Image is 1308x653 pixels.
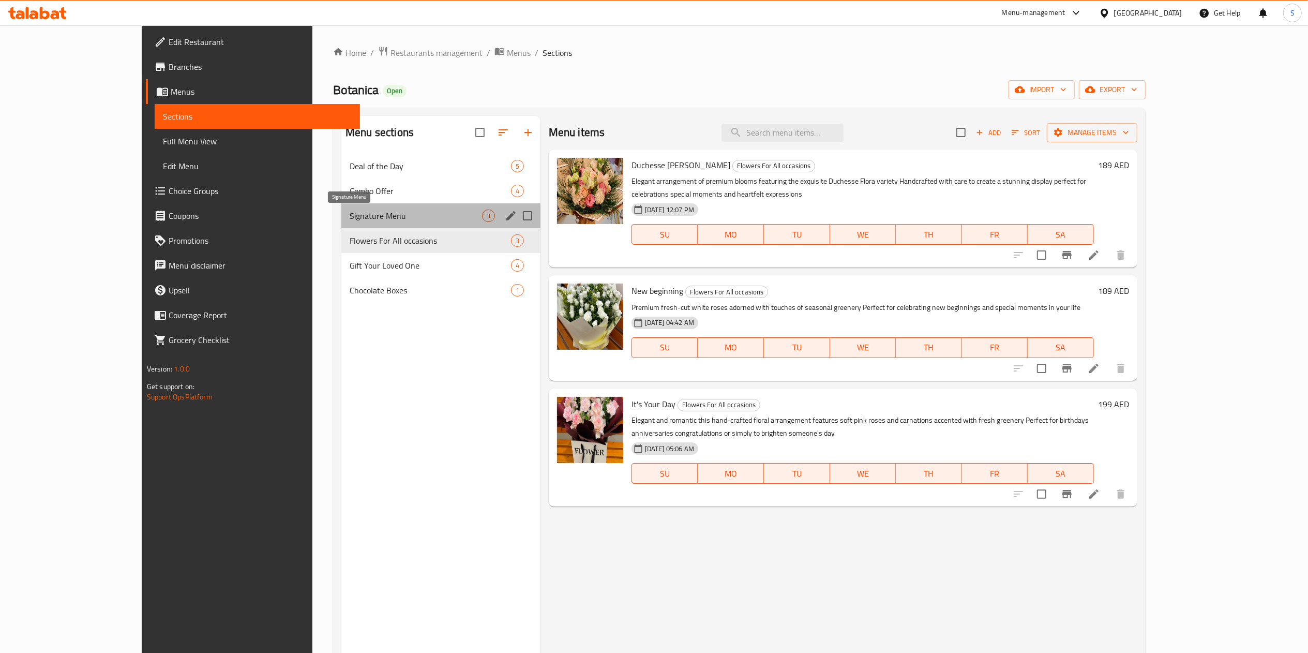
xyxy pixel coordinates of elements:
[972,125,1005,141] span: Add item
[1032,227,1090,242] span: SA
[543,47,572,59] span: Sections
[511,234,524,247] div: items
[146,228,360,253] a: Promotions
[900,227,958,242] span: TH
[632,463,698,484] button: SU
[350,234,511,247] span: Flowers For All occasions
[1047,123,1137,142] button: Manage items
[636,340,694,355] span: SU
[491,120,516,145] span: Sort sections
[350,284,511,296] div: Chocolate Boxes
[147,390,213,404] a: Support.OpsPlatform
[678,399,760,411] span: Flowers For All occasions
[1032,340,1090,355] span: SA
[972,125,1005,141] button: Add
[1009,125,1043,141] button: Sort
[163,160,352,172] span: Edit Menu
[146,303,360,328] a: Coverage Report
[511,185,524,197] div: items
[636,466,694,481] span: SU
[512,186,523,196] span: 4
[155,154,360,179] a: Edit Menu
[169,259,352,272] span: Menu disclaimer
[966,227,1024,242] span: FR
[698,463,764,484] button: MO
[1055,356,1079,381] button: Branch-specific-item
[169,284,352,296] span: Upsell
[487,47,490,59] li: /
[345,125,414,140] h2: Menu sections
[966,466,1024,481] span: FR
[494,46,531,60] a: Menus
[557,158,623,224] img: Duchesse Flora
[721,124,844,142] input: search
[733,160,815,172] span: Flowers For All occasions
[768,227,826,242] span: TU
[1108,243,1133,268] button: delete
[1032,466,1090,481] span: SA
[962,224,1028,245] button: FR
[1088,488,1100,500] a: Edit menu item
[511,160,524,172] div: items
[1055,126,1129,139] span: Manage items
[900,466,958,481] span: TH
[896,224,962,245] button: TH
[511,259,524,272] div: items
[632,224,698,245] button: SU
[962,463,1028,484] button: FR
[632,301,1094,314] p: Premium fresh-cut white roses adorned with touches of seasonal greenery Perfect for celebrating n...
[641,205,698,215] span: [DATE] 12:07 PM
[146,79,360,104] a: Menus
[512,286,523,295] span: 1
[535,47,538,59] li: /
[147,362,172,376] span: Version:
[702,227,760,242] span: MO
[1087,83,1137,96] span: export
[1098,397,1129,411] h6: 199 AED
[974,127,1002,139] span: Add
[768,340,826,355] span: TU
[383,85,407,97] div: Open
[482,210,495,222] div: items
[764,224,830,245] button: TU
[174,362,190,376] span: 1.0.0
[768,466,826,481] span: TU
[678,399,760,411] div: Flowers For All occasions
[516,120,540,145] button: Add section
[350,185,511,197] span: Combo Offer
[383,86,407,95] span: Open
[341,154,540,179] div: Deal of the Day5
[1098,158,1129,172] h6: 189 AED
[1002,7,1065,19] div: Menu-management
[1290,7,1295,19] span: S
[702,466,760,481] span: MO
[155,129,360,154] a: Full Menu View
[163,135,352,147] span: Full Menu View
[830,224,896,245] button: WE
[1055,482,1079,507] button: Branch-specific-item
[483,211,494,221] span: 3
[512,236,523,246] span: 3
[1088,249,1100,261] a: Edit menu item
[549,125,605,140] h2: Menu items
[1031,244,1053,266] span: Select to update
[1055,243,1079,268] button: Branch-specific-item
[1088,362,1100,375] a: Edit menu item
[830,463,896,484] button: WE
[507,47,531,59] span: Menus
[503,208,519,224] button: edit
[685,286,768,298] div: Flowers For All occasions
[341,179,540,203] div: Combo Offer4
[390,47,483,59] span: Restaurants management
[732,160,815,172] div: Flowers For All occasions
[764,463,830,484] button: TU
[686,286,768,298] span: Flowers For All occasions
[350,259,511,272] span: Gift Your Loved One
[896,463,962,484] button: TH
[147,380,194,393] span: Get support on:
[636,227,694,242] span: SU
[1028,463,1094,484] button: SA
